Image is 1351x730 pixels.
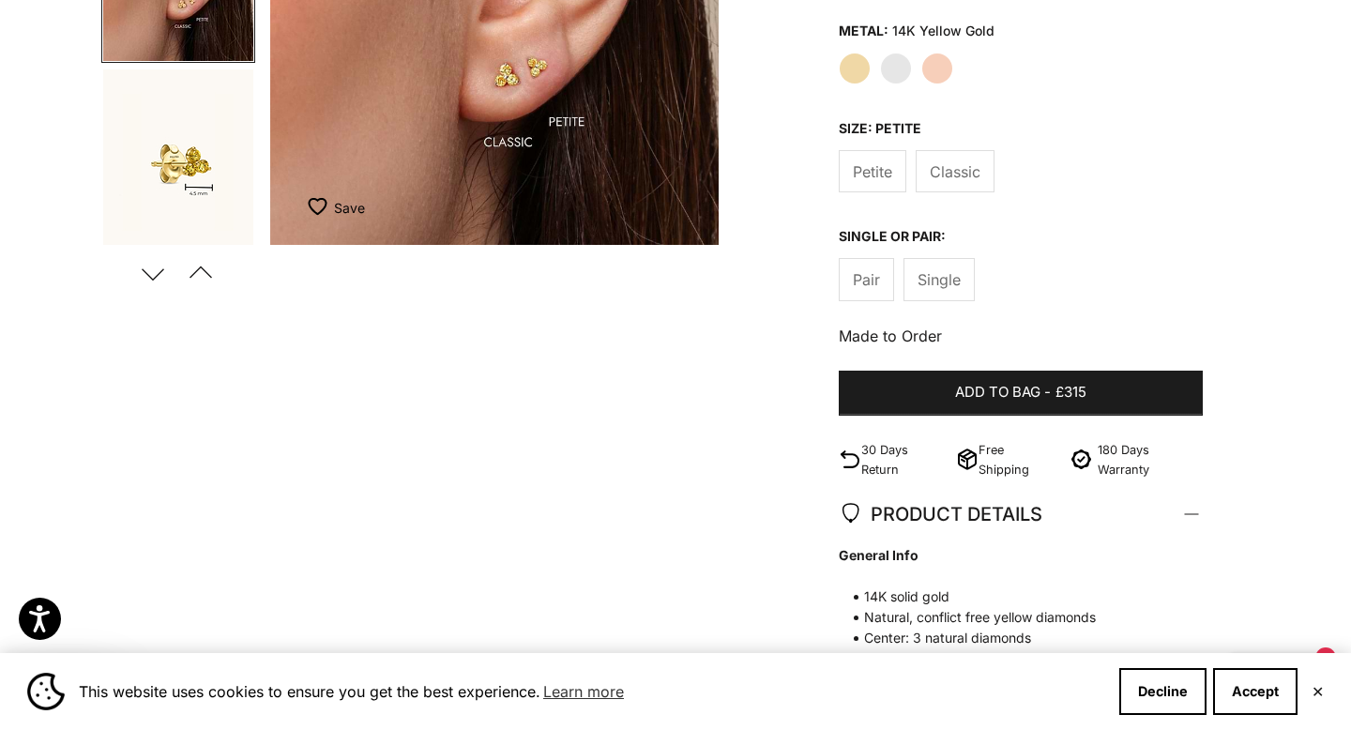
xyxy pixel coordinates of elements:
span: Center: 3 natural diamonds [839,628,1184,648]
img: Cookie banner [27,673,65,710]
p: Free Shipping [979,440,1057,479]
span: Petite [853,160,892,184]
span: Classic [930,160,980,184]
button: Close [1312,686,1324,697]
img: wishlist [308,197,334,216]
variant-option-value: 14K Yellow Gold [892,17,994,45]
span: Add to bag [955,381,1040,404]
button: Decline [1119,668,1207,715]
span: Pair [853,267,880,292]
span: Total carat weight 0.075 carats (per single) [839,648,1184,669]
span: Single [918,267,961,292]
span: £315 [1055,381,1086,404]
span: PRODUCT DETAILS [839,498,1042,530]
button: Accept [1213,668,1298,715]
span: 14K solid gold [839,586,1184,607]
button: Add to bag-£315 [839,371,1203,416]
span: Natural, conflict free yellow diamonds [839,607,1184,628]
button: Add to Wishlist [308,189,365,226]
span: This website uses cookies to ensure you get the best experience. [79,677,1104,706]
p: Made to Order [839,324,1203,348]
p: 30 Days Return [861,440,949,479]
p: 180 Days Warranty [1098,440,1203,479]
summary: PRODUCT DETAILS [839,479,1203,549]
a: Learn more [540,677,627,706]
strong: General Info [839,545,1184,566]
button: Go to item 6 [101,68,255,257]
legend: Size: petite [839,114,921,143]
legend: Metal: [839,17,888,45]
img: #YellowGold [103,69,253,255]
legend: Single or Pair: [839,222,946,251]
